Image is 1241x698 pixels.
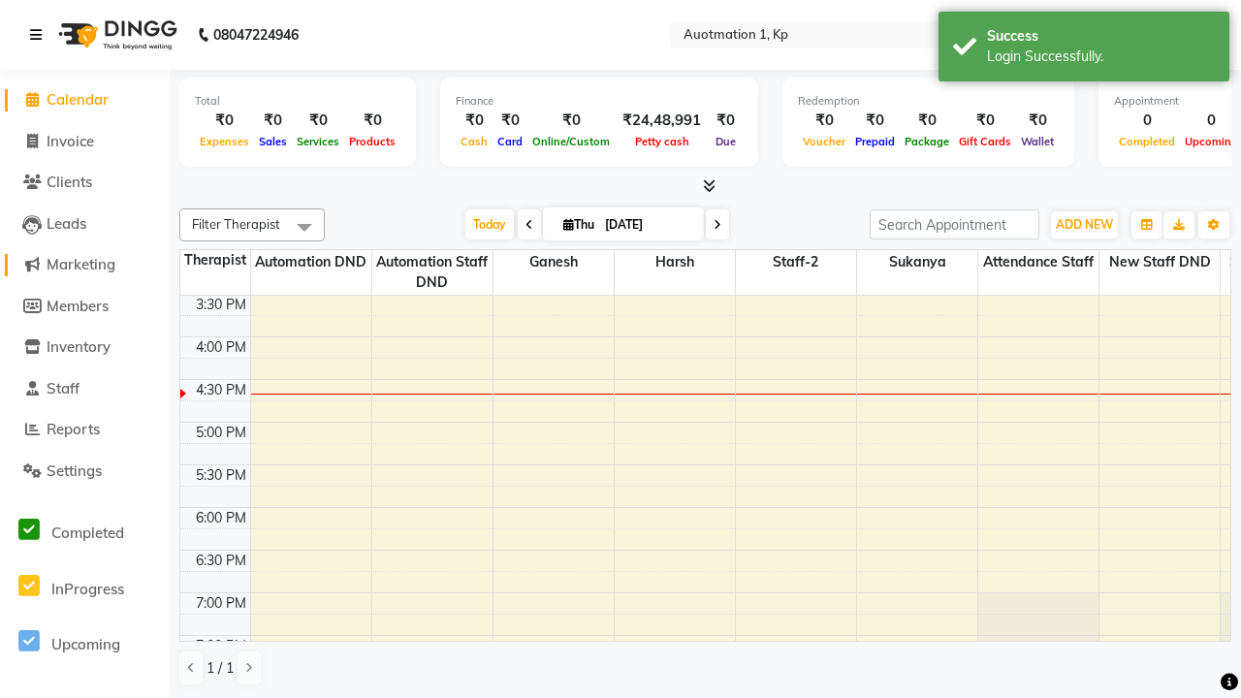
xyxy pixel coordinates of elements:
div: Redemption [798,93,1059,110]
span: Online/Custom [527,135,615,148]
a: Inventory [5,336,165,359]
div: 6:00 PM [192,508,250,528]
a: Settings [5,460,165,483]
span: Expenses [195,135,254,148]
a: Leads [5,213,165,236]
span: Invoice [47,132,94,150]
span: Calendar [47,90,109,109]
div: Login Successfully. [987,47,1215,67]
div: ₹24,48,991 [615,110,709,132]
div: 7:30 PM [192,636,250,656]
div: Therapist [180,250,250,270]
span: Sales [254,135,292,148]
span: Marketing [47,255,115,273]
a: Marketing [5,254,165,276]
a: Members [5,296,165,318]
span: Upcoming [51,635,120,653]
span: Card [493,135,527,148]
div: ₹0 [493,110,527,132]
div: 5:00 PM [192,423,250,443]
span: Thu [558,217,599,232]
div: 0 [1114,110,1180,132]
input: 2025-09-04 [599,210,696,239]
div: 6:30 PM [192,551,250,571]
div: ₹0 [195,110,254,132]
span: Cash [456,135,493,148]
b: 08047224946 [213,8,299,62]
a: Invoice [5,131,165,153]
div: ₹0 [954,110,1016,132]
span: Completed [1114,135,1180,148]
div: ₹0 [900,110,954,132]
div: 7:00 PM [192,593,250,614]
span: Prepaid [850,135,900,148]
span: Automation Staff DND [372,250,493,295]
div: Finance [456,93,743,110]
div: ₹0 [850,110,900,132]
div: 3:30 PM [192,295,250,315]
span: 1 / 1 [207,658,234,679]
span: ADD NEW [1056,217,1113,232]
div: 5:30 PM [192,465,250,486]
div: ₹0 [527,110,615,132]
a: Clients [5,172,165,194]
span: Automation DND [251,250,371,274]
span: Voucher [798,135,850,148]
span: Ganesh [493,250,614,274]
span: Leads [47,214,86,233]
span: Reports [47,420,100,438]
a: Reports [5,419,165,441]
a: Calendar [5,89,165,111]
span: Petty cash [630,135,694,148]
span: Wallet [1016,135,1059,148]
a: Staff [5,378,165,400]
div: Success [987,26,1215,47]
span: Package [900,135,954,148]
span: Gift Cards [954,135,1016,148]
span: Attendance Staff [978,250,1098,274]
span: Members [47,297,109,315]
span: Products [344,135,400,148]
div: ₹0 [456,110,493,132]
span: Clients [47,173,92,191]
div: ₹0 [709,110,743,132]
span: Due [711,135,741,148]
span: Filter Therapist [192,216,280,232]
span: Today [465,209,514,239]
img: logo [49,8,182,62]
span: Staff [47,379,80,397]
span: Services [292,135,344,148]
span: New Staff DND [1099,250,1220,274]
span: Harsh [615,250,735,274]
span: Sukanya [857,250,977,274]
button: ADD NEW [1051,211,1118,238]
div: 4:30 PM [192,380,250,400]
div: ₹0 [254,110,292,132]
span: Completed [51,523,124,542]
div: ₹0 [292,110,344,132]
span: Settings [47,461,102,480]
div: 4:00 PM [192,337,250,358]
span: Inventory [47,337,111,356]
div: Total [195,93,400,110]
span: Staff-2 [736,250,856,274]
div: ₹0 [1016,110,1059,132]
span: InProgress [51,580,124,598]
div: ₹0 [344,110,400,132]
input: Search Appointment [870,209,1039,239]
div: ₹0 [798,110,850,132]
